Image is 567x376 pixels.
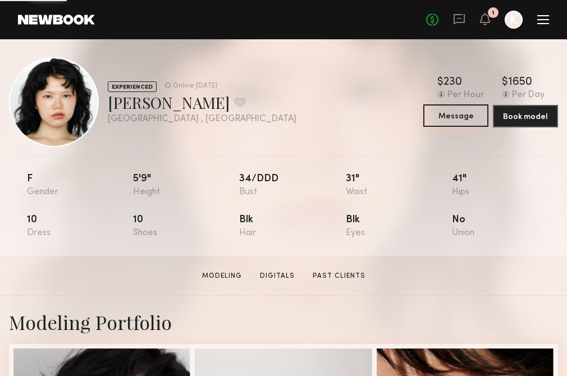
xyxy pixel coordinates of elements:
[108,92,296,113] div: [PERSON_NAME]
[255,271,299,281] a: Digitals
[452,174,558,197] div: 41"
[108,114,296,124] div: [GEOGRAPHIC_DATA] , [GEOGRAPHIC_DATA]
[447,90,484,100] div: Per Hour
[173,82,217,90] div: Online [DATE]
[502,77,508,88] div: $
[308,271,370,281] a: Past Clients
[443,77,462,88] div: 230
[493,105,558,127] button: Book model
[133,174,239,197] div: 5'9"
[133,215,239,238] div: 10
[108,81,157,92] div: EXPERIENCED
[239,174,345,197] div: 34/ddd
[9,309,558,335] div: Modeling Portfolio
[452,215,558,238] div: No
[27,215,133,238] div: 10
[508,77,532,88] div: 1650
[27,174,133,197] div: F
[198,271,246,281] a: Modeling
[437,77,443,88] div: $
[492,10,495,16] div: 1
[423,104,488,127] button: Message
[512,90,545,100] div: Per Day
[346,174,452,197] div: 31"
[346,215,452,238] div: Blk
[239,215,345,238] div: Blk
[505,11,523,29] a: K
